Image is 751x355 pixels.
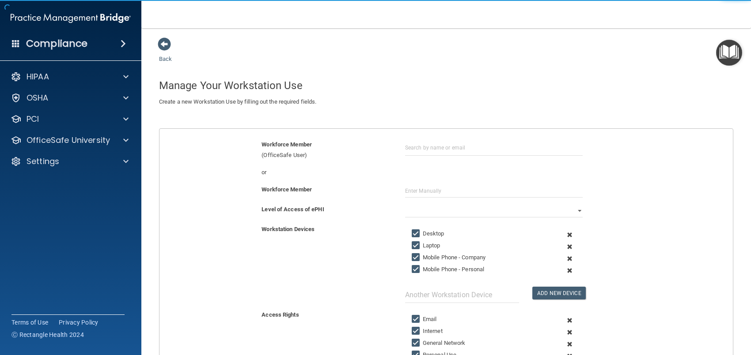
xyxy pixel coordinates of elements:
b: Workstation Devices [262,226,315,232]
div: (OfficeSafe User) [255,139,398,161]
h4: Compliance [26,37,87,50]
label: Mobile Phone - Personal [412,264,484,275]
a: Privacy Policy [59,318,99,327]
input: Mobile Phone - Personal [412,266,422,273]
a: OSHA [11,93,129,103]
button: Add New Device [532,287,585,299]
div: or [255,167,398,178]
iframe: Drift Widget Chat Controller [599,293,740,328]
span: Create a new Workstation Use by filling out the required fields. [159,98,316,105]
b: Level of Access of ePHI [262,206,324,213]
input: Another Workstation Device [405,287,519,303]
p: OSHA [27,93,49,103]
p: OfficeSafe University [27,135,110,146]
label: General Network [412,338,466,348]
a: PCI [11,114,129,124]
label: Internet [412,326,443,336]
b: Workforce Member [262,141,312,148]
p: Settings [27,156,59,167]
input: Enter Manually [405,184,583,198]
b: Access Rights [262,311,299,318]
button: Open Resource Center [716,40,742,66]
h4: Manage Your Workstation Use [159,80,733,91]
input: Laptop [412,242,422,249]
a: Terms of Use [11,318,48,327]
a: Back [159,45,172,62]
img: PMB logo [11,9,131,27]
input: Internet [412,328,422,335]
a: Settings [11,156,129,167]
p: PCI [27,114,39,124]
b: Workforce Member [262,186,312,193]
label: Mobile Phone - Company [412,252,485,263]
label: Email [412,314,437,325]
input: Mobile Phone - Company [412,254,422,261]
a: HIPAA [11,71,129,82]
input: Desktop [412,230,422,237]
input: Email [412,316,422,323]
a: OfficeSafe University [11,135,129,146]
input: Search by name or email [405,139,583,156]
label: Desktop [412,228,444,239]
input: General Network [412,340,422,347]
label: Laptop [412,240,440,251]
span: Ⓒ Rectangle Health 2024 [11,330,84,339]
p: HIPAA [27,71,49,82]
